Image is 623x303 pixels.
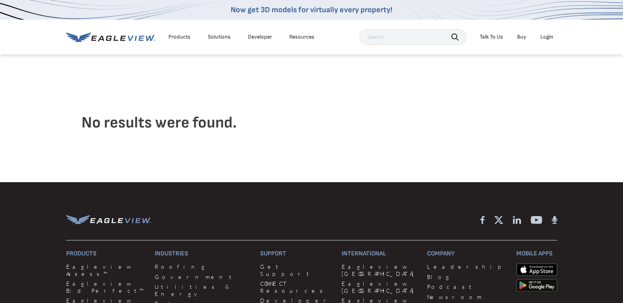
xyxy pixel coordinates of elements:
[260,280,332,294] a: CONNECT Resources
[81,93,542,153] h4: No results were found.
[155,273,251,281] a: Government
[517,33,526,41] a: Buy
[168,33,190,41] div: Products
[231,5,392,15] a: Now get 3D models for virtually every property!
[427,273,507,281] a: Blog
[342,263,418,277] a: Eagleview [GEOGRAPHIC_DATA]
[516,250,557,257] h3: Mobile Apps
[342,280,418,294] a: Eagleview [GEOGRAPHIC_DATA]
[516,279,557,292] img: google-play-store_b9643a.png
[260,263,332,277] a: Get Support
[66,250,146,257] h3: Products
[155,250,251,257] h3: Industries
[289,33,314,41] div: Resources
[540,33,553,41] div: Login
[155,263,251,270] a: Roofing
[427,250,507,257] h3: Company
[516,263,557,276] img: apple-app-store.png
[359,29,466,45] input: Search
[480,33,503,41] div: Talk To Us
[427,294,507,301] a: Newsroom
[208,33,231,41] div: Solutions
[248,33,272,41] a: Developer
[260,250,332,257] h3: Support
[66,280,146,294] a: Eagleview Bid Perfect™
[66,263,146,277] a: Eagleview Assess™
[342,250,418,257] h3: International
[427,283,507,290] a: Podcast
[155,283,251,297] a: Utilities & Energy
[427,263,507,270] a: Leadership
